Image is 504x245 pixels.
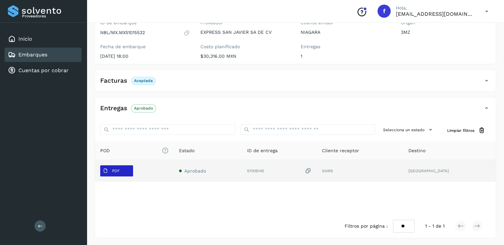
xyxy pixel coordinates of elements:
span: Destino [408,147,425,154]
td: [GEOGRAPHIC_DATA] [403,160,496,182]
p: PDF [112,169,120,173]
a: Inicio [18,36,32,42]
button: PDF [100,165,133,176]
p: Hola, [396,5,475,11]
span: Estado [179,147,195,154]
p: 3MZ [401,30,491,35]
label: Cliente emisor [301,20,390,26]
span: ID de entrega [247,147,278,154]
div: FacturasAceptada [95,75,496,92]
p: [DATE] 18:00 [100,53,190,59]
div: Inicio [5,32,81,46]
p: NIAGARA [301,30,390,35]
span: Filtros por página : [345,223,388,230]
p: Aprobado [134,106,153,111]
p: EXPRESS SAN JAVIER SA DE CV [200,30,290,35]
td: SAMS [317,160,403,182]
p: Aceptada [134,78,153,83]
p: $30,316.00 MXN [200,53,290,59]
button: Limpiar filtros [442,124,491,136]
a: Embarques [18,51,47,58]
button: Selecciona un estado [380,124,437,135]
label: Costo planificado [200,44,290,50]
label: Proveedor [200,20,290,26]
h4: Facturas [100,77,127,85]
label: Fecha de embarque [100,44,190,50]
p: NBL/MX.MX51015532 [100,30,145,35]
label: ID de embarque [100,20,190,26]
a: Cuentas por cobrar [18,67,69,73]
h4: Entregas [100,105,127,112]
label: Origen [401,20,491,26]
span: Cliente receptor [322,147,359,154]
p: Proveedores [22,14,79,18]
div: Cuentas por cobrar [5,63,81,78]
div: 51006145 [247,168,311,174]
div: EntregasAprobado [95,103,496,119]
p: 1 [301,53,390,59]
label: Entregas [301,44,390,50]
span: 1 - 1 de 1 [425,223,445,230]
span: POD [100,147,169,154]
span: Limpiar filtros [447,128,474,133]
p: facturacion@expresssanjavier.com [396,11,475,17]
div: Embarques [5,48,81,62]
span: Aprobado [184,168,206,174]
